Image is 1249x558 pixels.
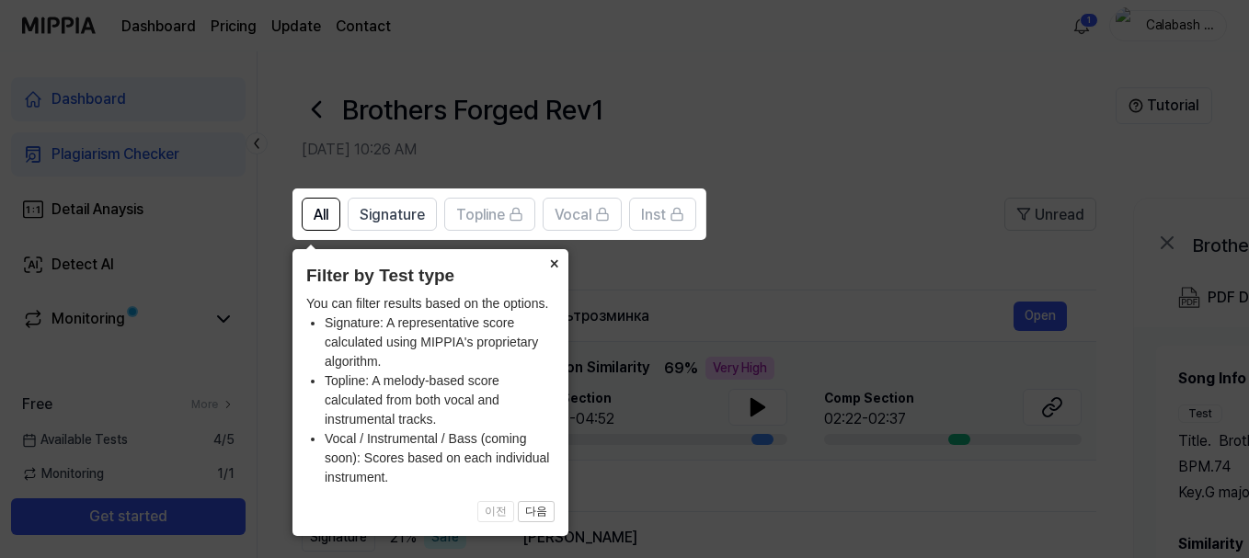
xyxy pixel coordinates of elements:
[641,204,666,226] span: Inst
[306,294,555,487] div: You can filter results based on the options.
[444,198,535,231] button: Topline
[360,204,425,226] span: Signature
[325,371,555,429] li: Topline: A melody-based score calculated from both vocal and instrumental tracks.
[348,198,437,231] button: Signature
[518,501,555,523] button: 다음
[325,313,555,371] li: Signature: A representative score calculated using MIPPIA's proprietary algorithm.
[555,204,591,226] span: Vocal
[543,198,622,231] button: Vocal
[302,198,340,231] button: All
[539,249,568,275] button: Close
[306,263,555,290] header: Filter by Test type
[325,429,555,487] li: Vocal / Instrumental / Bass (coming soon): Scores based on each individual instrument.
[314,204,328,226] span: All
[629,198,696,231] button: Inst
[456,204,505,226] span: Topline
